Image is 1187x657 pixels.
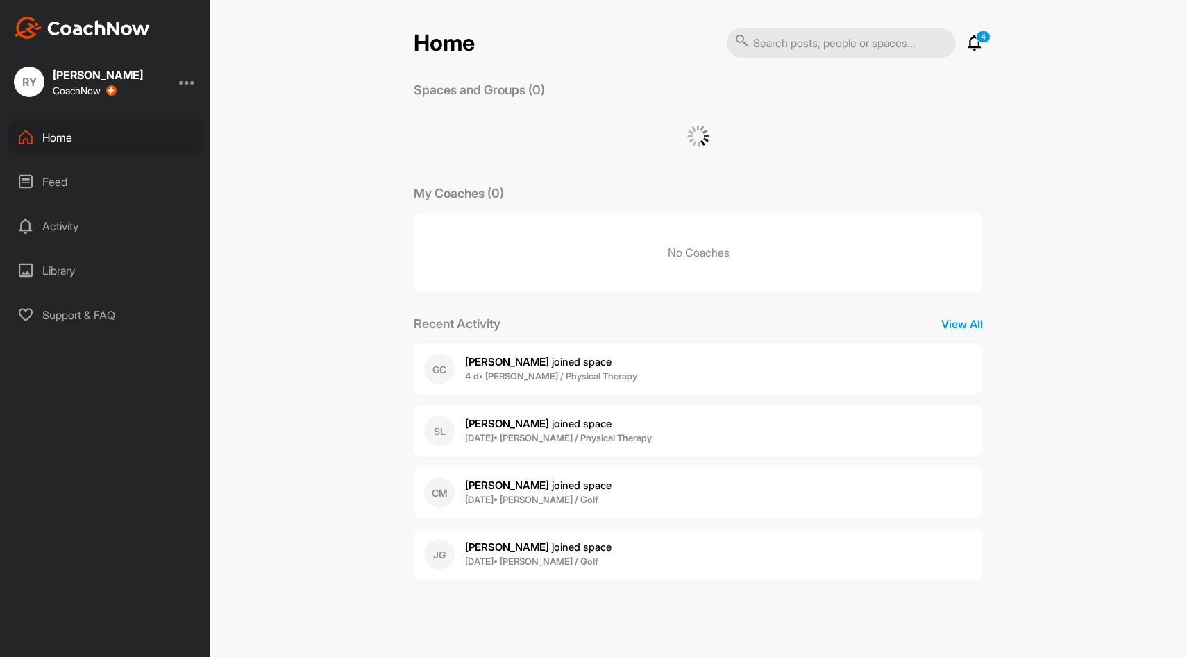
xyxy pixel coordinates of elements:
[465,556,598,567] b: [DATE] • [PERSON_NAME] / Golf
[424,477,455,508] div: CM
[465,417,549,430] b: [PERSON_NAME]
[8,298,203,332] div: Support & FAQ
[465,479,549,492] b: [PERSON_NAME]
[8,164,203,199] div: Feed
[414,80,545,99] p: Spaces and Groups (0)
[14,67,44,97] div: RY
[53,69,143,80] div: [PERSON_NAME]
[424,354,455,384] div: GC
[687,125,709,147] img: G6gVgL6ErOh57ABN0eRmCEwV0I4iEi4d8EwaPGI0tHgoAbU4EAHFLEQAh+QQFCgALACwIAA4AGAASAAAEbHDJSesaOCdk+8xg...
[465,540,612,554] span: joined space
[424,416,455,446] div: SL
[465,355,549,368] b: [PERSON_NAME]
[8,209,203,244] div: Activity
[414,184,504,203] p: My Coaches (0)
[414,213,983,292] p: No Coaches
[976,31,991,43] p: 4
[465,540,549,554] b: [PERSON_NAME]
[941,316,983,332] p: View All
[465,370,637,382] b: 4 d • [PERSON_NAME] / Physical Therapy
[424,539,455,570] div: JG
[8,253,203,288] div: Library
[414,314,500,333] p: Recent Activity
[465,494,598,505] b: [DATE] • [PERSON_NAME] / Golf
[465,355,612,368] span: joined space
[8,120,203,155] div: Home
[465,479,612,492] span: joined space
[465,417,612,430] span: joined space
[53,85,117,96] div: CoachNow
[727,28,956,58] input: Search posts, people or spaces...
[414,30,475,57] h2: Home
[14,17,150,39] img: CoachNow
[465,432,652,443] b: [DATE] • [PERSON_NAME] / Physical Therapy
